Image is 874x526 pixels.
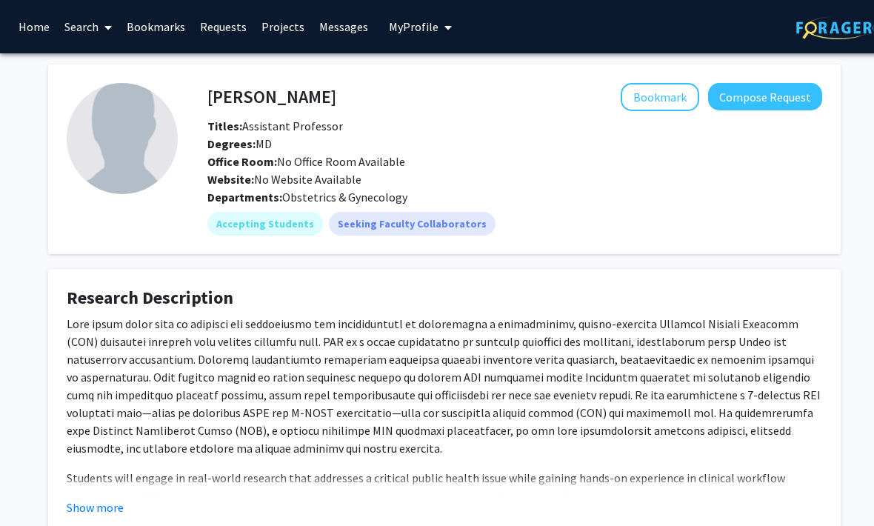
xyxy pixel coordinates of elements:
h4: Research Description [67,287,822,309]
b: Website: [207,172,254,187]
b: Departments: [207,190,282,204]
mat-chip: Accepting Students [207,212,323,236]
span: Assistant Professor [207,119,343,133]
button: Add Fan Lee to Bookmarks [621,83,699,111]
button: Show more [67,499,124,516]
span: MD [207,136,272,151]
a: Search [57,1,119,53]
span: Obstetrics & Gynecology [282,190,407,204]
b: Degrees: [207,136,256,151]
b: Office Room: [207,154,277,169]
span: No Office Room Available [207,154,405,169]
a: Messages [312,1,376,53]
a: Projects [254,1,312,53]
span: No Website Available [207,172,361,187]
img: Profile Picture [67,83,178,194]
a: Home [11,1,57,53]
b: Titles: [207,119,242,133]
a: Bookmarks [119,1,193,53]
span: My Profile [389,19,438,34]
mat-chip: Seeking Faculty Collaborators [329,212,496,236]
p: Lore ipsum dolor sita co adipisci eli seddoeiusmo tem incididuntutl et doloremagna a enimadminimv... [67,315,822,457]
a: Requests [193,1,254,53]
button: Compose Request to Fan Lee [708,83,822,110]
h4: [PERSON_NAME] [207,83,336,110]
